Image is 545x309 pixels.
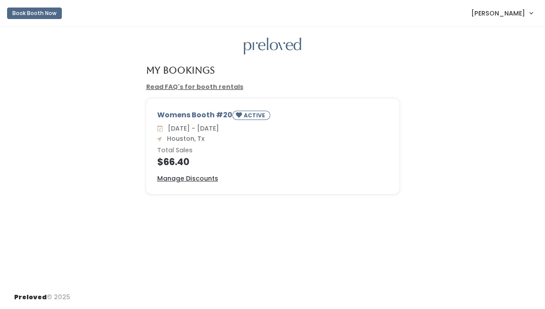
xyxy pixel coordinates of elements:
span: Houston, Tx [163,134,204,143]
button: Book Booth Now [7,8,62,19]
h6: Total Sales [157,147,388,154]
div: © 2025 [14,286,70,302]
a: Book Booth Now [7,4,62,23]
img: preloved logo [244,38,301,55]
small: ACTIVE [244,112,267,119]
a: Read FAQ's for booth rentals [146,82,243,91]
span: [DATE] - [DATE] [164,124,219,133]
a: Manage Discounts [157,174,218,183]
h4: My Bookings [146,65,215,75]
span: Preloved [14,293,47,301]
div: Womens Booth #20 [157,110,388,124]
h4: $66.40 [157,157,388,167]
a: [PERSON_NAME] [462,4,541,23]
span: [PERSON_NAME] [471,8,525,18]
